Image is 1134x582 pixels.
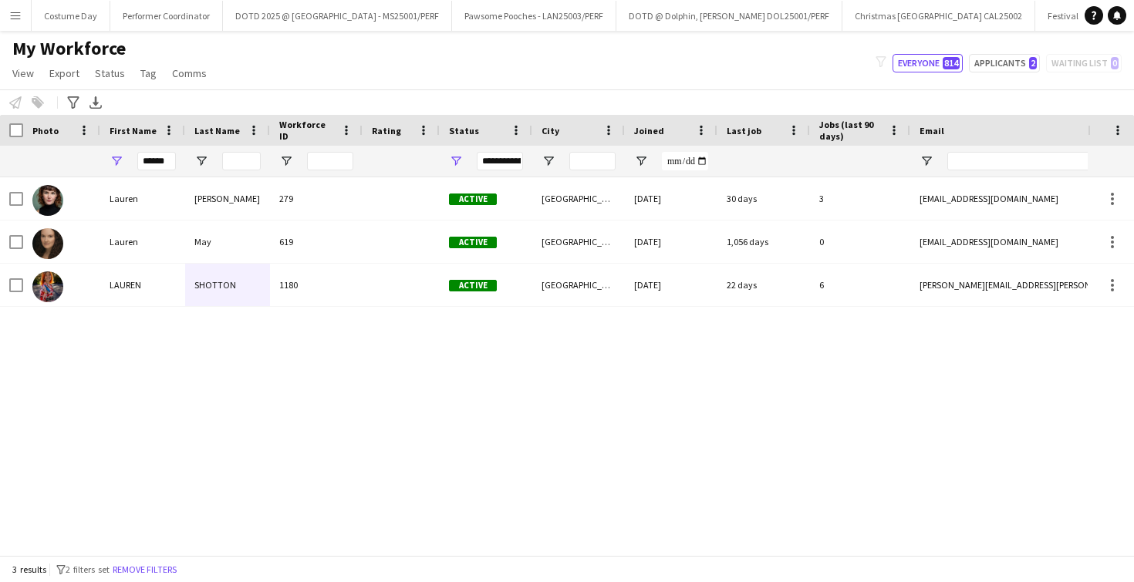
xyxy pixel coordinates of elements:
[185,177,270,220] div: [PERSON_NAME]
[64,93,83,112] app-action-btn: Advanced filters
[542,125,559,136] span: City
[6,63,40,83] a: View
[662,152,708,170] input: Joined Filter Input
[717,177,810,220] div: 30 days
[969,54,1040,72] button: Applicants2
[100,264,185,306] div: LAUREN
[194,154,208,168] button: Open Filter Menu
[49,66,79,80] span: Export
[1029,57,1037,69] span: 2
[32,125,59,136] span: Photo
[893,54,963,72] button: Everyone814
[86,93,105,112] app-action-btn: Export XLSX
[279,119,335,142] span: Workforce ID
[89,63,131,83] a: Status
[166,63,213,83] a: Comms
[270,264,363,306] div: 1180
[110,1,223,31] button: Performer Coordinator
[625,264,717,306] div: [DATE]
[32,271,63,302] img: LAUREN SHOTTON
[222,152,261,170] input: Last Name Filter Input
[12,66,34,80] span: View
[185,264,270,306] div: SHOTTON
[110,561,180,578] button: Remove filters
[66,563,110,575] span: 2 filters set
[270,220,363,263] div: 619
[12,37,126,60] span: My Workforce
[140,66,157,80] span: Tag
[307,152,353,170] input: Workforce ID Filter Input
[920,154,933,168] button: Open Filter Menu
[194,125,240,136] span: Last Name
[270,177,363,220] div: 279
[100,177,185,220] div: Lauren
[32,1,110,31] button: Costume Day
[634,125,664,136] span: Joined
[943,57,960,69] span: 814
[110,125,157,136] span: First Name
[449,193,497,205] span: Active
[819,119,883,142] span: Jobs (last 90 days)
[727,125,761,136] span: Last job
[32,185,63,216] img: Lauren Barnes
[185,220,270,263] div: May
[532,220,625,263] div: [GEOGRAPHIC_DATA]
[625,177,717,220] div: [DATE]
[810,220,910,263] div: 0
[625,220,717,263] div: [DATE]
[279,154,293,168] button: Open Filter Menu
[452,1,616,31] button: Pawsome Pooches - LAN25003/PERF
[223,1,452,31] button: DOTD 2025 @ [GEOGRAPHIC_DATA] - MS25001/PERF
[616,1,842,31] button: DOTD @ Dolphin, [PERSON_NAME] DOL25001/PERF
[717,220,810,263] div: 1,056 days
[32,228,63,259] img: Lauren May
[137,152,176,170] input: First Name Filter Input
[110,154,123,168] button: Open Filter Menu
[449,280,497,291] span: Active
[532,264,625,306] div: [GEOGRAPHIC_DATA]
[810,264,910,306] div: 6
[842,1,1035,31] button: Christmas [GEOGRAPHIC_DATA] CAL25002
[372,125,401,136] span: Rating
[810,177,910,220] div: 3
[134,63,163,83] a: Tag
[100,220,185,263] div: Lauren
[920,125,944,136] span: Email
[172,66,207,80] span: Comms
[43,63,86,83] a: Export
[449,154,463,168] button: Open Filter Menu
[449,125,479,136] span: Status
[449,237,497,248] span: Active
[717,264,810,306] div: 22 days
[95,66,125,80] span: Status
[634,154,648,168] button: Open Filter Menu
[569,152,616,170] input: City Filter Input
[532,177,625,220] div: [GEOGRAPHIC_DATA]
[542,154,555,168] button: Open Filter Menu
